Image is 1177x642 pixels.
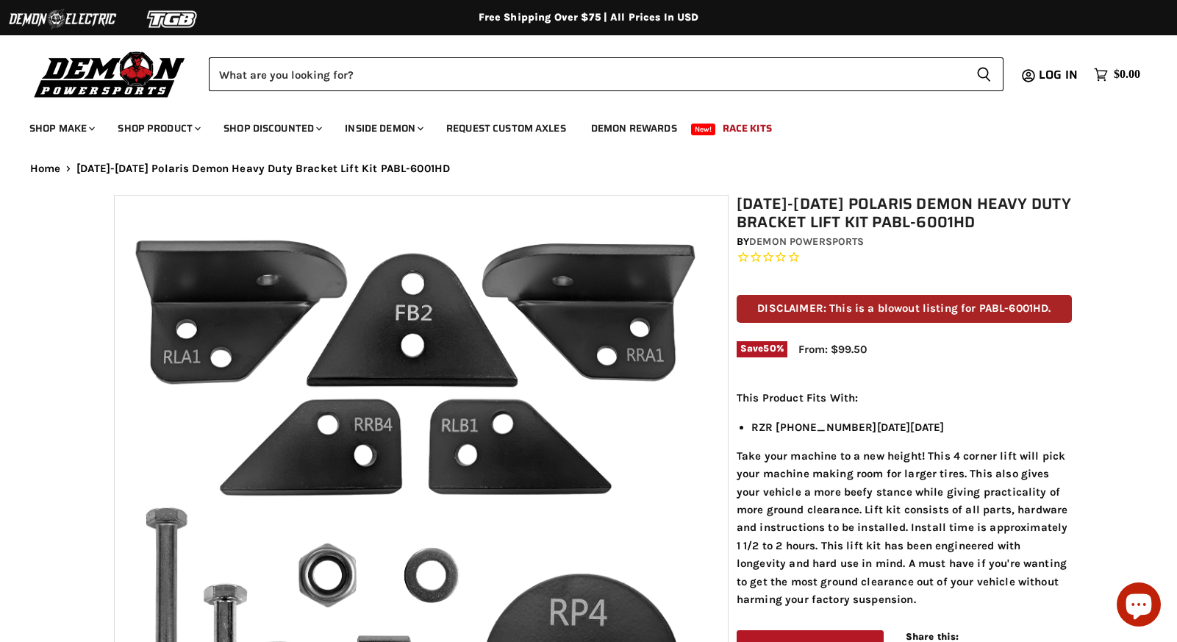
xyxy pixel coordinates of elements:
[212,113,331,143] a: Shop Discounted
[30,163,61,175] a: Home
[965,57,1004,91] button: Search
[798,343,867,356] span: From: $99.50
[1,163,1177,175] nav: Breadcrumbs
[1112,582,1165,630] inbox-online-store-chat: Shopify online store chat
[763,343,776,354] span: 50
[737,195,1072,232] h1: [DATE]-[DATE] Polaris Demon Heavy Duty Bracket Lift Kit PABL-6001HD
[7,5,118,33] img: Demon Electric Logo 2
[749,235,864,248] a: Demon Powersports
[1087,64,1148,85] a: $0.00
[334,113,432,143] a: Inside Demon
[18,107,1137,143] ul: Main menu
[209,57,1004,91] form: Product
[1032,68,1087,82] a: Log in
[1039,65,1078,84] span: Log in
[76,163,450,175] span: [DATE]-[DATE] Polaris Demon Heavy Duty Bracket Lift Kit PABL-6001HD
[29,48,190,100] img: Demon Powersports
[1,11,1177,24] div: Free Shipping Over $75 | All Prices In USD
[751,418,1072,436] li: RZR [PHONE_NUMBER][DATE][DATE]
[118,5,228,33] img: TGB Logo 2
[435,113,577,143] a: Request Custom Axles
[209,57,965,91] input: Search
[107,113,210,143] a: Shop Product
[737,250,1072,265] span: Rated 0.0 out of 5 stars 0 reviews
[737,234,1072,250] div: by
[906,631,959,642] span: Share this:
[737,389,1072,608] div: Take your machine to a new height! This 4 corner lift will pick your machine making room for larg...
[1114,68,1140,82] span: $0.00
[580,113,688,143] a: Demon Rewards
[18,113,104,143] a: Shop Make
[737,389,1072,407] p: This Product Fits With:
[691,124,716,135] span: New!
[737,341,787,357] span: Save %
[712,113,783,143] a: Race Kits
[737,295,1072,322] p: DISCLAIMER: This is a blowout listing for PABL-6001HD.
